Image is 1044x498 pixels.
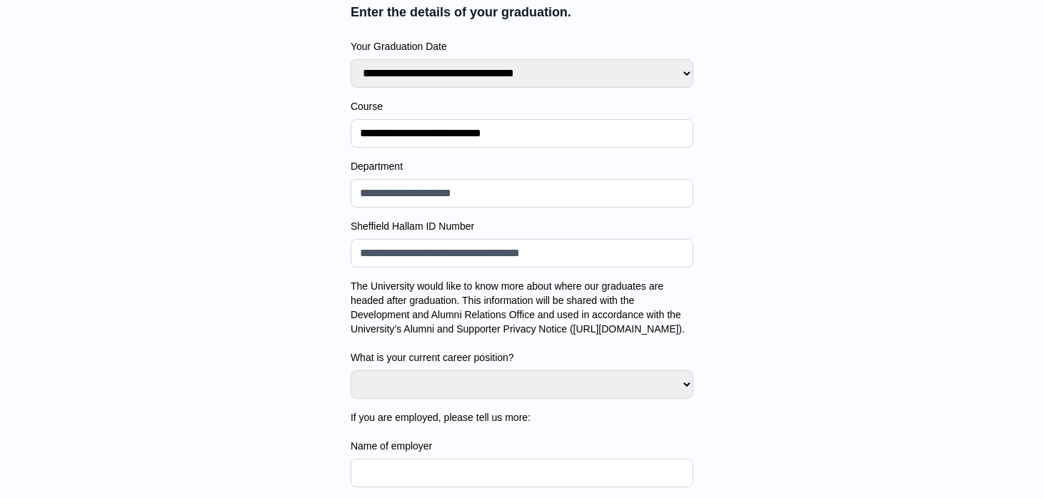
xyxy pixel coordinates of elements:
[351,99,693,113] label: Course
[351,219,693,233] label: Sheffield Hallam ID Number
[351,39,693,54] label: Your Graduation Date
[351,279,693,365] label: The University would like to know more about where our graduates are headed after graduation. Thi...
[351,410,693,453] label: If you are employed, please tell us more: Name of employer
[351,2,693,22] p: Enter the details of your graduation.
[351,159,693,173] label: Department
